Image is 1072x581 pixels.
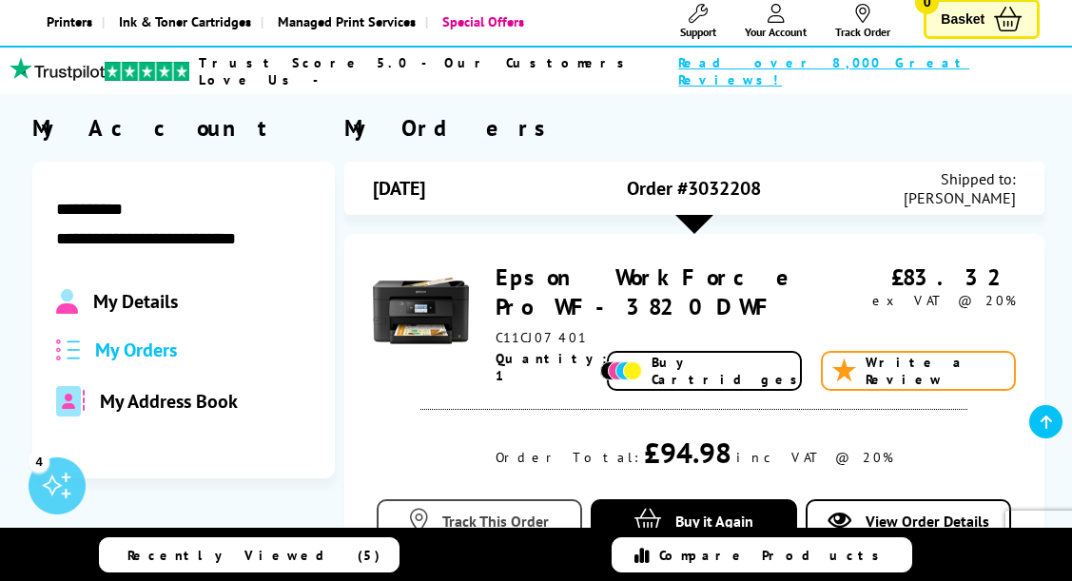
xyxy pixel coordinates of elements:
[591,499,796,542] a: Buy it Again
[100,389,238,414] span: My Address Book
[736,449,893,466] div: inc VAT @ 20%
[496,329,860,346] div: C11CJ07401
[56,386,85,416] img: address-book-duotone-solid.svg
[56,339,81,361] img: all-order.svg
[644,434,731,471] div: £94.98
[344,113,1044,143] div: My Orders
[10,57,105,81] img: trustpilot rating
[373,262,469,358] img: Epson WorkForce Pro WF-3820DWF
[99,537,400,572] a: Recently Viewed (5)
[373,176,425,201] span: [DATE]
[941,7,984,32] span: Basket
[496,262,809,321] a: Epson WorkForce Pro WF-3820DWF
[105,62,189,81] img: trustpilot rating
[860,292,1016,309] div: ex VAT @ 20%
[745,25,807,39] span: Your Account
[835,4,890,39] a: Track Order
[29,451,49,472] div: 4
[496,449,639,466] div: Order Total:
[659,547,889,564] span: Compare Products
[442,512,549,531] span: Track This Order
[678,54,1021,88] span: Read over 8,000 Great Reviews!
[904,188,1016,207] span: [PERSON_NAME]
[56,289,78,314] img: Profile.svg
[680,4,716,39] a: Support
[652,354,808,388] span: Buy Cartridges
[93,289,178,314] span: My Details
[675,512,753,531] span: Buy it Again
[745,4,807,39] a: Your Account
[866,354,1004,388] span: Write a Review
[32,113,335,143] div: My Account
[377,499,582,542] a: Track This Order
[627,176,761,201] span: Order #3032208
[904,169,1016,188] span: Shipped to:
[607,351,802,391] a: Buy Cartridges
[600,361,642,380] img: Add Cartridges
[496,350,607,384] span: Quantity: 1
[860,262,1016,292] div: £83.32
[821,351,1016,391] a: Write a Review
[866,512,989,531] span: View Order Details
[806,499,1011,542] a: View Order Details
[199,54,1021,88] a: Trust Score 5.0 - Our Customers Love Us -Read over 8,000 Great Reviews!
[95,338,177,362] span: My Orders
[612,537,912,572] a: Compare Products
[680,25,716,39] span: Support
[127,547,380,564] span: Recently Viewed (5)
